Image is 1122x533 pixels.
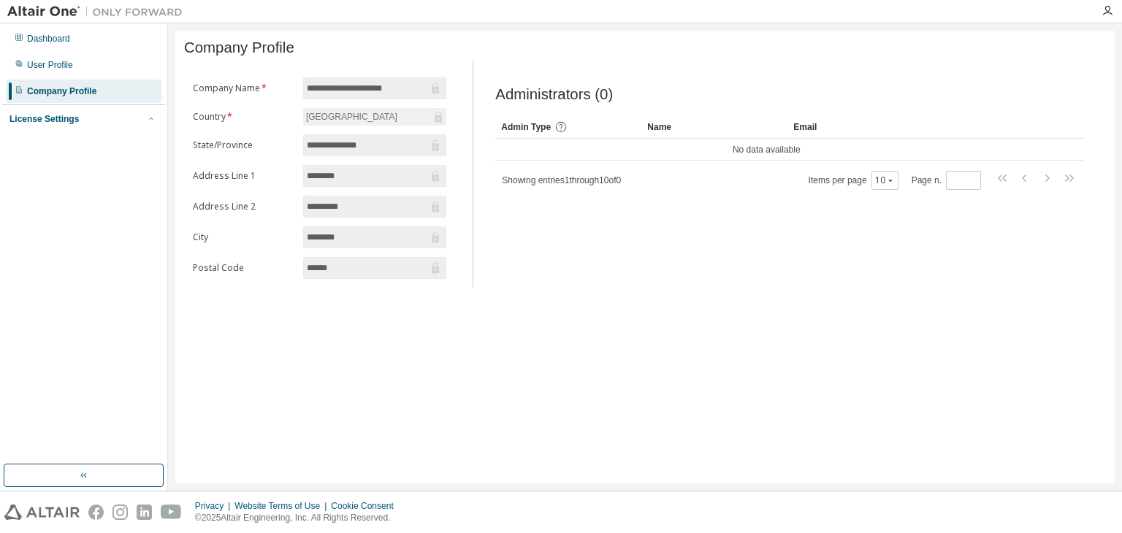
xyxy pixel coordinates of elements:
[234,500,331,512] div: Website Terms of Use
[303,108,446,126] div: [GEOGRAPHIC_DATA]
[88,505,104,520] img: facebook.svg
[137,505,152,520] img: linkedin.svg
[793,115,928,139] div: Email
[875,175,895,186] button: 10
[304,109,400,125] div: [GEOGRAPHIC_DATA]
[195,500,234,512] div: Privacy
[502,175,621,185] span: Showing entries 1 through 10 of 0
[4,505,80,520] img: altair_logo.svg
[193,83,294,94] label: Company Name
[112,505,128,520] img: instagram.svg
[331,500,402,512] div: Cookie Consent
[647,115,782,139] div: Name
[501,122,551,132] span: Admin Type
[193,170,294,182] label: Address Line 1
[195,512,402,524] p: © 2025 Altair Engineering, Inc. All Rights Reserved.
[7,4,190,19] img: Altair One
[495,139,1037,161] td: No data available
[27,33,70,45] div: Dashboard
[193,231,294,243] label: City
[193,201,294,212] label: Address Line 2
[193,111,294,123] label: Country
[809,171,898,190] span: Items per page
[495,86,613,103] span: Administrators (0)
[193,262,294,274] label: Postal Code
[193,139,294,151] label: State/Province
[9,113,79,125] div: License Settings
[184,39,294,56] span: Company Profile
[27,85,96,97] div: Company Profile
[27,59,73,71] div: User Profile
[912,171,981,190] span: Page n.
[161,505,182,520] img: youtube.svg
